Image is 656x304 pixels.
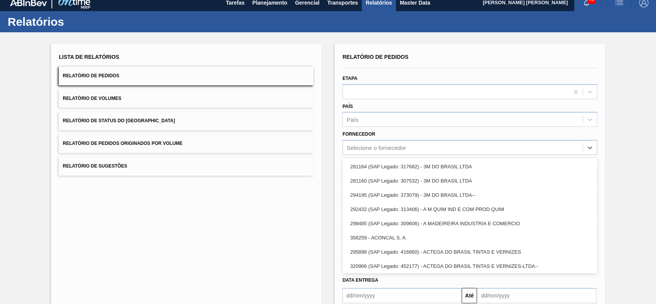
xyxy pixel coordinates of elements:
[462,288,477,303] button: Até
[342,54,409,60] span: Relatório de Pedidos
[63,73,119,78] span: Relatório de Pedidos
[342,202,597,216] div: 292432 (SAP Legado: 313406) - A M QUIM IND E COM PROD QUIM
[59,89,314,108] button: Relatório de Volumes
[63,141,183,146] span: Relatório de Pedidos Originados por Volume
[342,188,597,202] div: 294195 (SAP Legado: 373079) - 3M DO BRASIL LTDA--
[342,288,462,303] input: dd/mm/yyyy
[8,17,144,26] h1: Relatórios
[342,259,597,273] div: 320966 (SAP Legado: 452177) - ACTEGA DO BRASIL TINTAS E VERNIZES-LTDA.-
[59,111,314,130] button: Relatório de Status do [GEOGRAPHIC_DATA]
[59,66,314,85] button: Relatório de Pedidos
[347,145,406,151] div: Selecione o fornecedor
[342,216,597,231] div: 298485 (SAP Legado: 309606) - A MADEIREIRA INDUSTRIA E COMERCIO
[342,174,597,188] div: 281160 (SAP Legado: 307532) - 3M DO BRASIL LTDA
[59,54,119,60] span: Lista de Relatórios
[342,104,353,109] label: País
[342,231,597,245] div: 356259 - ACONCAL S. A.
[342,131,375,137] label: Fornecedor
[342,277,378,283] span: Data Entrega
[63,96,121,101] span: Relatório de Volumes
[342,159,597,174] div: 281164 (SAP Legado: 317682) - 3M DO BRASIL LTDA
[63,163,127,169] span: Relatório de Sugestões
[59,157,314,176] button: Relatório de Sugestões
[342,245,597,259] div: 295898 (SAP Legado: 416860) - ACTEGA DO BRASIL TINTAS E VERNIZES
[347,116,358,123] div: País
[63,118,175,123] span: Relatório de Status do [GEOGRAPHIC_DATA]
[477,288,596,303] input: dd/mm/yyyy
[59,134,314,153] button: Relatório de Pedidos Originados por Volume
[342,76,357,81] label: Etapa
